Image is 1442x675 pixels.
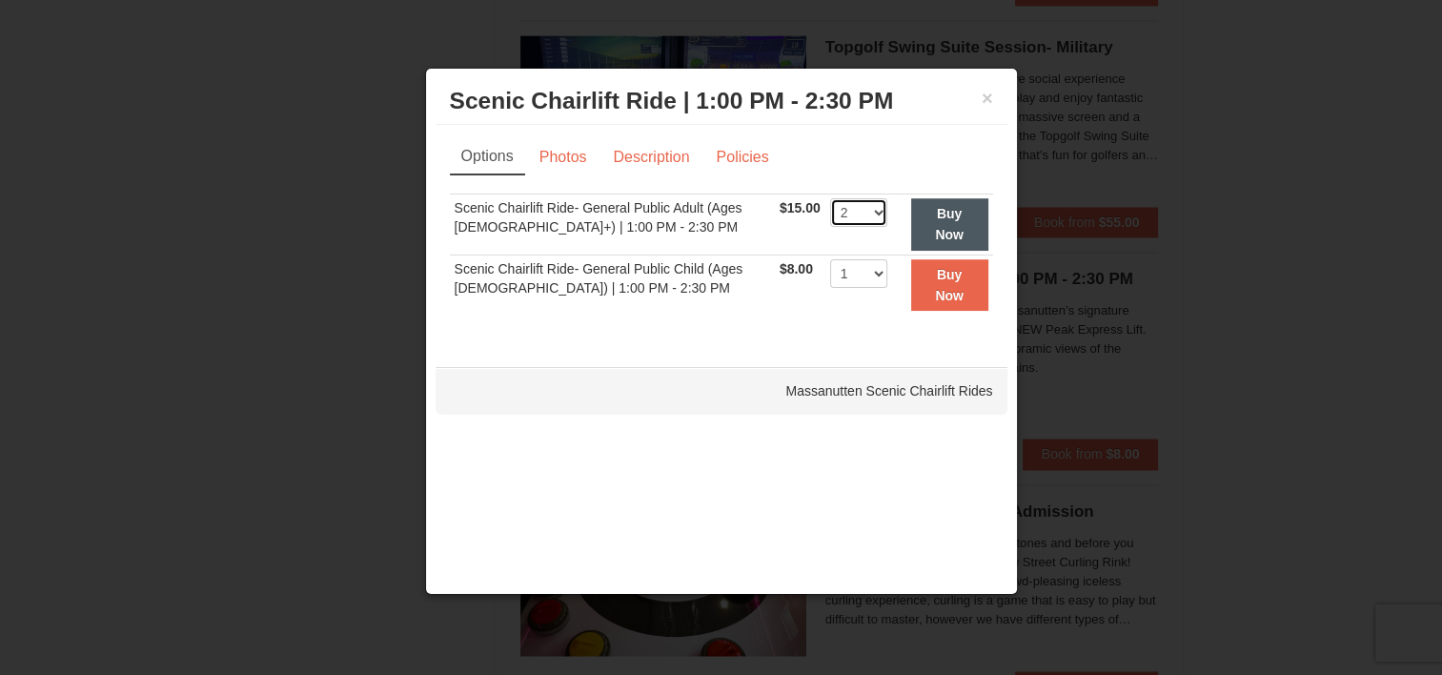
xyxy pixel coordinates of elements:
[982,89,993,108] button: ×
[450,139,525,175] a: Options
[703,139,781,175] a: Policies
[935,267,964,303] strong: Buy Now
[935,206,964,242] strong: Buy Now
[780,261,813,276] span: $8.00
[450,255,775,315] td: Scenic Chairlift Ride- General Public Child (Ages [DEMOGRAPHIC_DATA]) | 1:00 PM - 2:30 PM
[450,87,993,115] h3: Scenic Chairlift Ride | 1:00 PM - 2:30 PM
[911,259,988,312] button: Buy Now
[600,139,701,175] a: Description
[450,194,775,255] td: Scenic Chairlift Ride- General Public Adult (Ages [DEMOGRAPHIC_DATA]+) | 1:00 PM - 2:30 PM
[911,198,988,251] button: Buy Now
[436,367,1007,415] div: Massanutten Scenic Chairlift Rides
[527,139,599,175] a: Photos
[780,200,821,215] span: $15.00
